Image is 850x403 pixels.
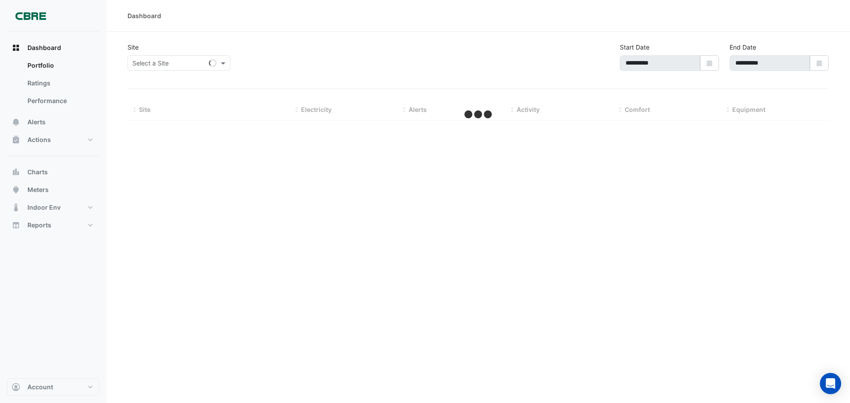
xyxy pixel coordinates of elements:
span: Equipment [732,106,765,113]
a: Performance [20,92,99,110]
a: Ratings [20,74,99,92]
button: Actions [7,131,99,149]
span: Dashboard [27,43,61,52]
button: Dashboard [7,39,99,57]
button: Charts [7,163,99,181]
app-icon: Charts [12,168,20,177]
span: Charts [27,168,48,177]
span: Electricity [301,106,332,113]
span: Activity [517,106,540,113]
app-icon: Meters [12,185,20,194]
button: Account [7,378,99,396]
app-icon: Reports [12,221,20,230]
img: Company Logo [11,7,50,25]
label: End Date [730,42,756,52]
app-icon: Dashboard [12,43,20,52]
div: Open Intercom Messenger [820,373,841,394]
app-icon: Indoor Env [12,203,20,212]
div: Dashboard [7,57,99,113]
app-icon: Alerts [12,118,20,127]
span: Meters [27,185,49,194]
a: Portfolio [20,57,99,74]
label: Start Date [620,42,649,52]
button: Reports [7,216,99,234]
span: Comfort [625,106,650,113]
button: Meters [7,181,99,199]
span: Reports [27,221,51,230]
span: Site [139,106,151,113]
app-icon: Actions [12,135,20,144]
button: Indoor Env [7,199,99,216]
span: Actions [27,135,51,144]
label: Site [127,42,139,52]
span: Account [27,383,53,391]
button: Alerts [7,113,99,131]
div: Dashboard [127,11,161,20]
span: Alerts [27,118,46,127]
span: Alerts [409,106,427,113]
span: Indoor Env [27,203,61,212]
